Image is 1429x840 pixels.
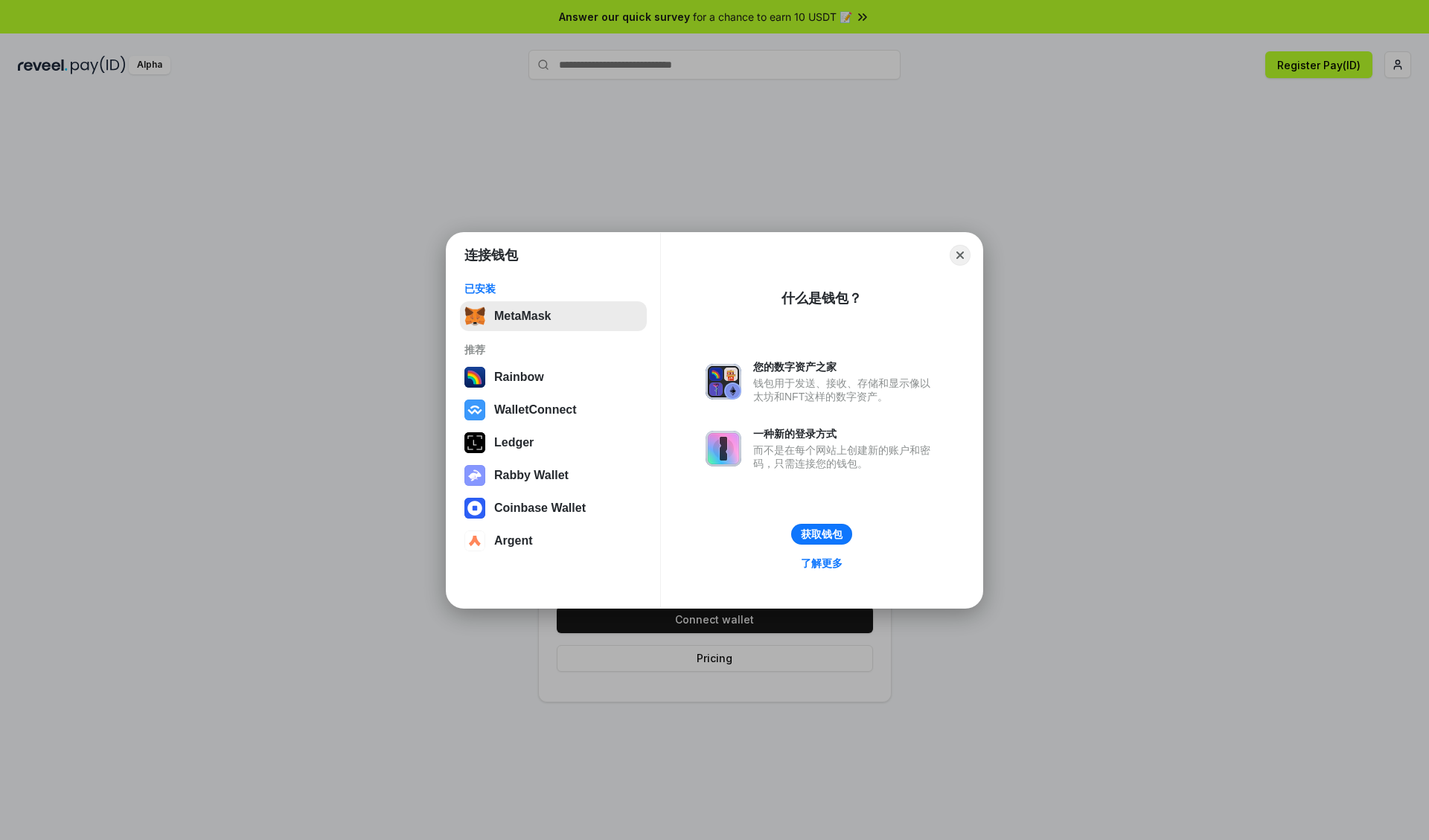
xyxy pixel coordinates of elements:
[464,306,485,327] img: svg+xml,%3Csvg%20fill%3D%22none%22%20height%3D%2233%22%20viewBox%3D%220%200%2035%2033%22%20width%...
[494,501,586,515] div: Coinbase Wallet
[801,528,843,541] div: 获取钱包
[791,524,852,545] button: 获取钱包
[464,530,485,551] img: svg+xml,%3Csvg%20width%3D%2228%22%20height%3D%2228%22%20viewBox%3D%220%200%2028%2028%22%20fill%3D...
[460,428,647,458] button: Ledger
[494,469,569,482] div: Rabby Wallet
[753,360,938,373] div: 您的数字资产之家
[460,461,647,490] button: Rabby Wallet
[494,371,544,384] div: Rainbow
[494,310,551,323] div: MetaMask
[464,400,485,420] img: svg+xml,%3Csvg%20width%3D%2228%22%20height%3D%2228%22%20viewBox%3D%220%200%2028%2028%22%20fill%3D...
[460,493,647,523] button: Coinbase Wallet
[494,534,533,548] div: Argent
[460,395,647,425] button: WalletConnect
[464,465,485,486] img: svg+xml,%3Csvg%20xmlns%3D%22http%3A%2F%2Fwww.w3.org%2F2000%2Fsvg%22%20fill%3D%22none%22%20viewBox...
[753,427,938,440] div: 一种新的登录方式
[801,557,843,570] div: 了解更多
[464,432,485,453] img: svg+xml,%3Csvg%20xmlns%3D%22http%3A%2F%2Fwww.w3.org%2F2000%2Fsvg%22%20width%3D%2228%22%20height%3...
[706,364,741,400] img: svg+xml,%3Csvg%20xmlns%3D%22http%3A%2F%2Fwww.w3.org%2F2000%2Fsvg%22%20fill%3D%22none%22%20viewBox...
[792,554,851,573] a: 了解更多
[464,246,518,264] h1: 连接钱包
[753,376,938,403] div: 钱包用于发送、接收、存储和显示像以太坊和NFT这样的数字资产。
[706,431,741,467] img: svg+xml,%3Csvg%20xmlns%3D%22http%3A%2F%2Fwww.w3.org%2F2000%2Fsvg%22%20fill%3D%22none%22%20viewBox...
[494,403,577,417] div: WalletConnect
[464,367,485,388] img: svg+xml,%3Csvg%20width%3D%22120%22%20height%3D%22120%22%20viewBox%3D%220%200%20120%20120%22%20fil...
[464,343,642,356] div: 推荐
[950,245,971,266] button: Close
[464,498,485,519] img: svg+xml,%3Csvg%20width%3D%2228%22%20height%3D%2228%22%20viewBox%3D%220%200%2028%2028%22%20fill%3D...
[460,362,647,392] button: Rainbow
[464,282,642,295] div: 已安装
[460,301,647,331] button: MetaMask
[781,289,862,307] div: 什么是钱包？
[753,443,938,470] div: 而不是在每个网站上创建新的账户和密码，只需连接您的钱包。
[494,436,534,449] div: Ledger
[460,526,647,556] button: Argent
